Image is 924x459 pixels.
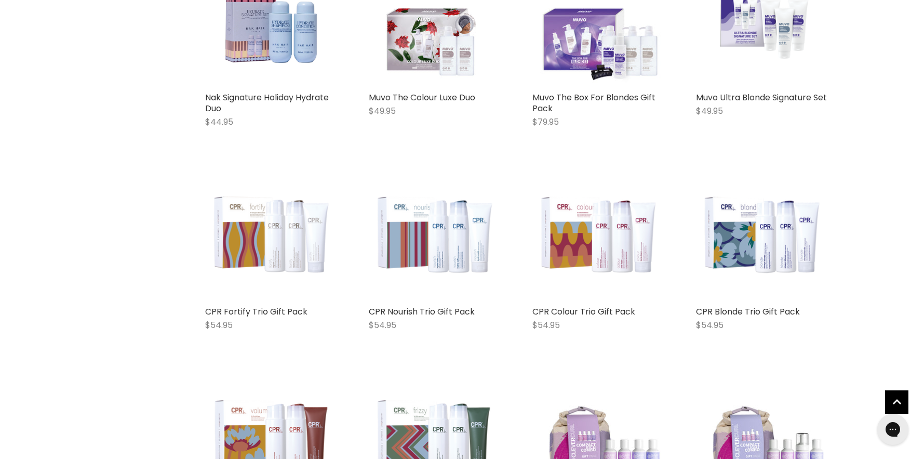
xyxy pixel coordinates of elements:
a: CPR Colour Trio Gift Pack [532,306,635,318]
span: $44.95 [205,116,233,128]
a: Nak Signature Holiday Hydrate Duo [205,91,329,114]
span: $79.95 [532,116,559,128]
a: Muvo The Box For Blondes Gift Pack [532,91,655,114]
span: $54.95 [532,319,560,331]
a: CPR Nourish Trio Gift Pack [369,306,475,318]
a: CPR Fortify Trio Gift Pack [205,306,307,318]
span: $49.95 [696,105,723,117]
a: Muvo Ultra Blonde Signature Set [696,91,827,103]
span: $49.95 [369,105,396,117]
img: CPR Nourish Trio Gift Pack [369,168,501,301]
img: CPR Blonde Trio Gift Pack [696,168,828,301]
span: $54.95 [369,319,396,331]
a: Muvo The Colour Luxe Duo [369,91,475,103]
a: CPR Blonde Trio Gift Pack [696,306,800,318]
img: CPR Fortify Trio Gift Pack [205,168,338,301]
span: $54.95 [696,319,724,331]
iframe: Gorgias live chat messenger [872,410,914,449]
span: $54.95 [205,319,233,331]
img: CPR Colour Trio Gift Pack [532,168,665,301]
